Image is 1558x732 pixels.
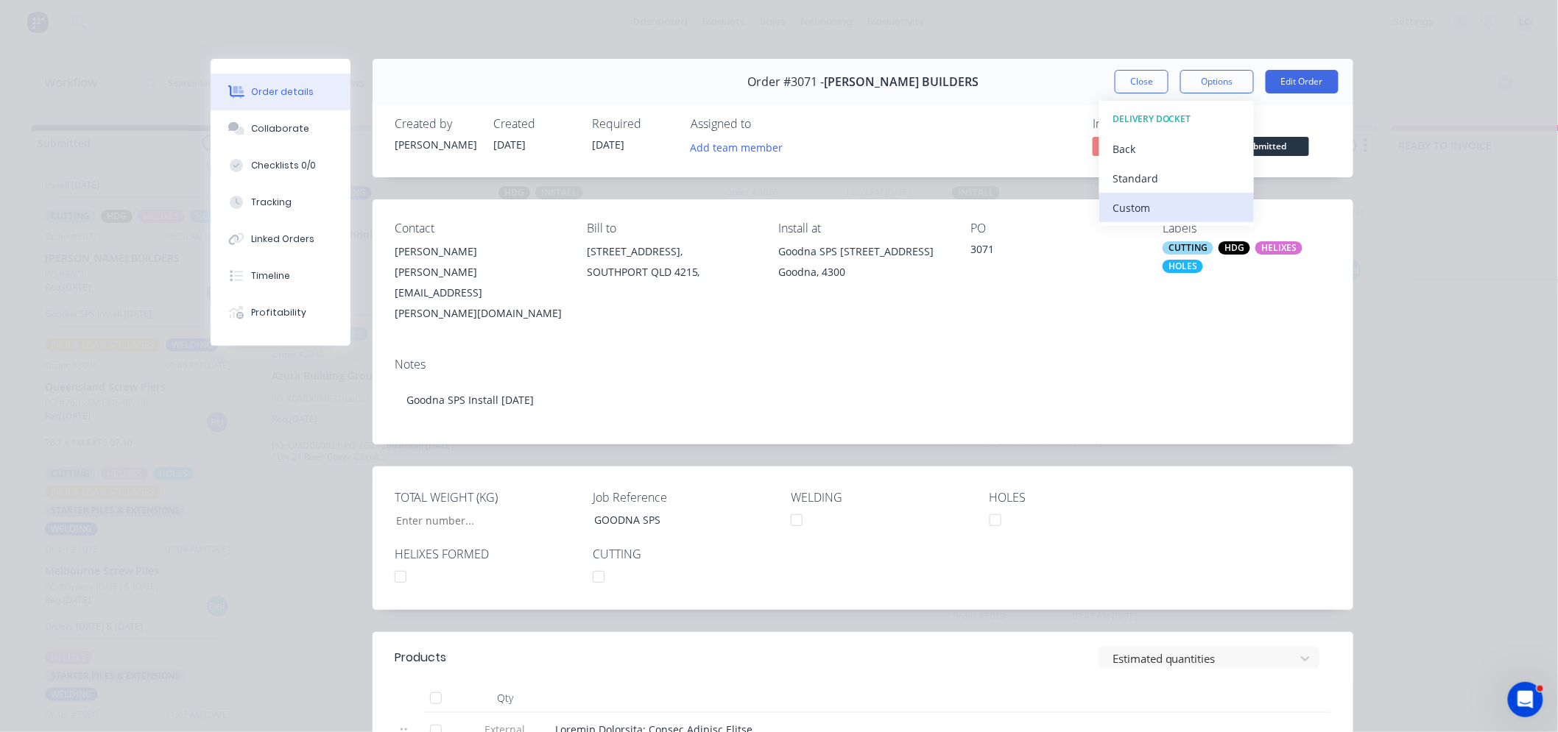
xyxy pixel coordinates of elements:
[779,241,948,262] div: Goodna SPS [STREET_ADDRESS]
[779,262,948,283] div: Goodna, 4300
[252,85,314,99] div: Order details
[1093,117,1203,131] div: Invoiced
[1113,168,1241,189] div: Standard
[747,75,824,89] span: Order #3071 -
[1219,241,1250,255] div: HDG
[683,137,791,157] button: Add team member
[395,137,476,152] div: [PERSON_NAME]
[1221,117,1331,131] div: Status
[1163,260,1203,273] div: HOLES
[395,488,579,506] label: TOTAL WEIGHT (KG)
[592,138,624,152] span: [DATE]
[1255,241,1303,255] div: HELIXES
[211,221,350,257] button: Linked Orders
[1266,70,1339,93] button: Edit Order
[1113,110,1241,129] div: DELIVERY DOCKET
[211,74,350,110] button: Order details
[211,110,350,147] button: Collaborate
[587,221,755,235] div: Bill to
[582,509,766,530] div: GOODNA SPS
[592,117,673,131] div: Required
[252,306,307,319] div: Profitability
[691,117,838,131] div: Assigned to
[970,221,1139,235] div: PO
[691,137,791,157] button: Add team member
[395,117,476,131] div: Created by
[1093,137,1181,155] span: No
[211,257,350,294] button: Timeline
[252,196,292,209] div: Tracking
[493,117,574,131] div: Created
[252,122,310,135] div: Collaborate
[990,488,1174,506] label: HOLES
[252,269,291,283] div: Timeline
[395,545,579,563] label: HELIXES FORMED
[252,159,317,172] div: Checklists 0/0
[395,377,1331,422] div: Goodna SPS Install [DATE]
[1221,137,1309,155] span: Submitted
[1163,221,1331,235] div: Labels
[395,649,446,667] div: Products
[1180,70,1254,93] button: Options
[587,262,755,283] div: SOUTHPORT QLD 4215,
[970,241,1139,262] div: 3071
[779,241,948,288] div: Goodna SPS [STREET_ADDRESS]Goodna, 4300
[395,358,1331,372] div: Notes
[493,138,526,152] span: [DATE]
[791,488,975,506] label: WELDING
[587,241,755,288] div: [STREET_ADDRESS],SOUTHPORT QLD 4215,
[211,184,350,221] button: Tracking
[593,545,777,563] label: CUTTING
[395,221,563,235] div: Contact
[384,509,579,531] input: Enter number...
[593,488,777,506] label: Job Reference
[395,262,563,324] div: [PERSON_NAME][EMAIL_ADDRESS][PERSON_NAME][DOMAIN_NAME]
[1163,241,1213,255] div: CUTTING
[1113,138,1241,160] div: Back
[211,147,350,184] button: Checklists 0/0
[1115,70,1168,93] button: Close
[824,75,979,89] span: [PERSON_NAME] BUILDERS
[395,241,563,262] div: [PERSON_NAME]
[211,294,350,331] button: Profitability
[1221,137,1309,159] button: Submitted
[252,232,315,246] div: Linked Orders
[461,683,549,713] div: Qty
[395,241,563,324] div: [PERSON_NAME][PERSON_NAME][EMAIL_ADDRESS][PERSON_NAME][DOMAIN_NAME]
[779,221,948,235] div: Install at
[1113,197,1241,218] div: Custom
[587,241,755,262] div: [STREET_ADDRESS],
[1508,682,1543,717] iframe: Intercom live chat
